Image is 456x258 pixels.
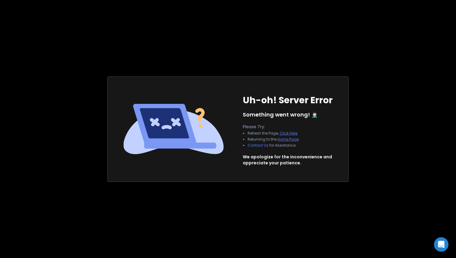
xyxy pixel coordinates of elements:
[248,137,299,142] li: Returning to the .
[243,154,332,166] p: We apologize for the inconvenience and appreciate your patience.
[248,143,268,148] button: Contact Us
[434,237,448,252] div: Open Intercom Messenger
[280,131,297,136] a: Click Here
[248,143,299,148] li: for Assistance
[243,110,318,119] p: Something went wrong! 🤦🏻‍♂️
[277,137,299,142] a: Home Page
[243,95,333,106] h1: Uh-oh! Server Error
[248,131,299,136] li: Refresh the Page, .
[243,124,304,130] p: Please Try:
